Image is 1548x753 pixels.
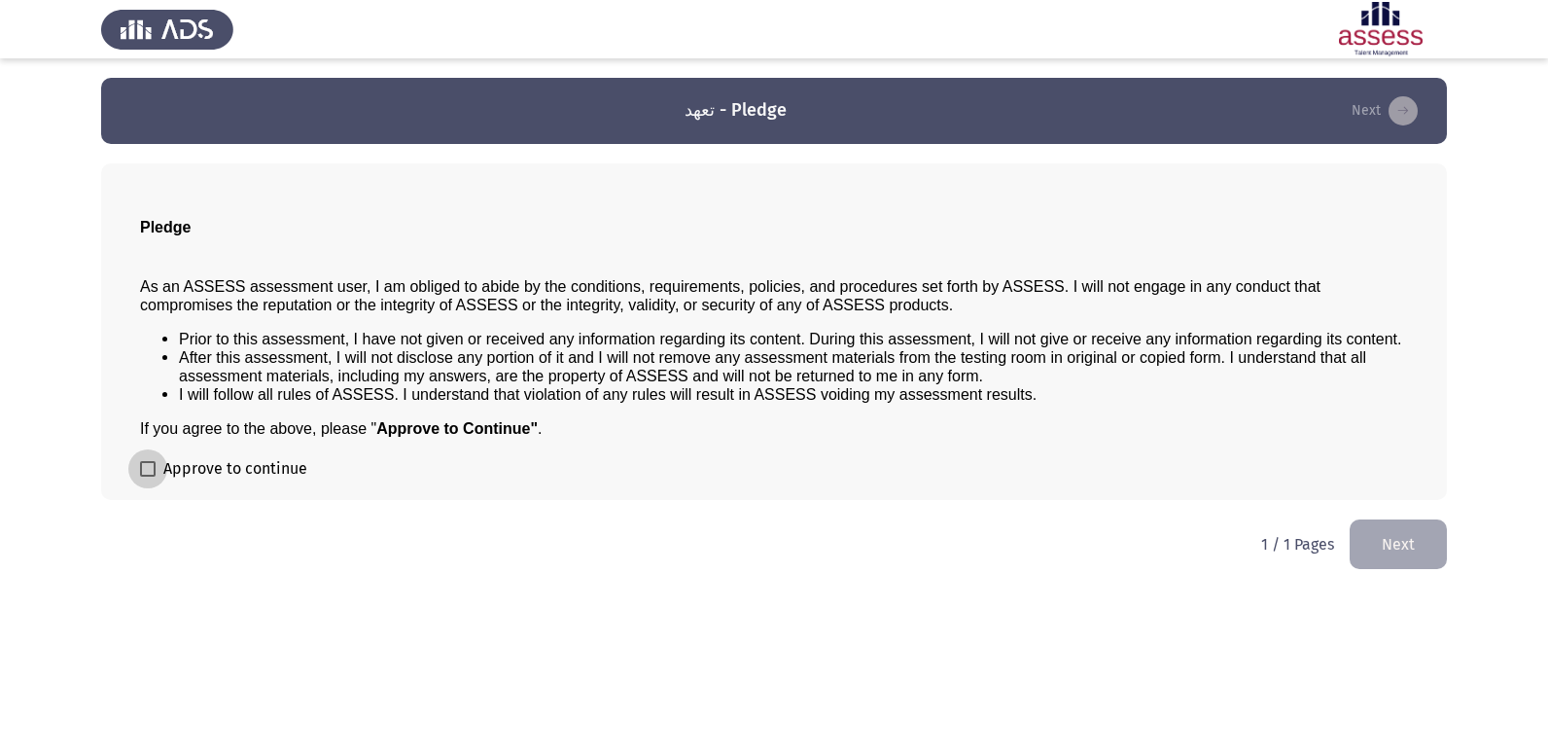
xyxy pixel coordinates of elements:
span: As an ASSESS assessment user, I am obliged to abide by the conditions, requirements, policies, an... [140,278,1320,313]
button: load next page [1350,520,1447,569]
span: Prior to this assessment, I have not given or received any information regarding its content. Dur... [179,331,1402,347]
span: Pledge [140,219,191,235]
img: Assessment logo of ASSESS Employability - EBI [1315,2,1447,56]
span: If you agree to the above, please " . [140,420,542,437]
img: Assess Talent Management logo [101,2,233,56]
p: 1 / 1 Pages [1261,535,1334,554]
span: Approve to continue [163,457,307,481]
b: Approve to Continue" [376,420,538,437]
h3: تعهد - Pledge [685,98,787,123]
span: After this assessment, I will not disclose any portion of it and I will not remove any assessment... [179,349,1366,384]
span: I will follow all rules of ASSESS. I understand that violation of any rules will result in ASSESS... [179,386,1037,403]
button: load next page [1346,95,1424,126]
